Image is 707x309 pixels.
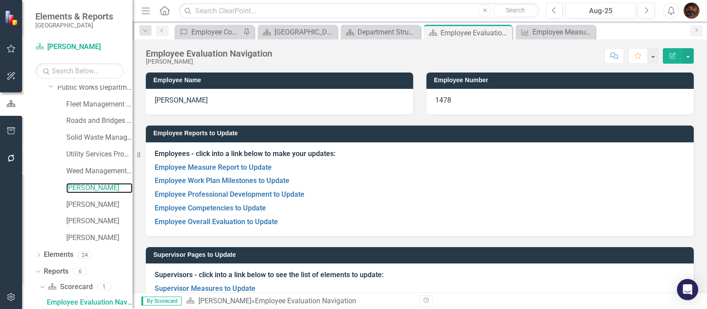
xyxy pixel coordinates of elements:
[73,268,87,275] div: 6
[441,27,510,38] div: Employee Evaluation Navigation
[153,252,689,258] h3: Supervisor Pages to Update
[155,204,266,212] a: Employee Competencies to Update
[155,190,304,198] a: Employee Professional Development to Update
[155,176,289,185] a: Employee Work Plan Milestones to Update
[155,163,272,172] a: Employee Measure Report to Update
[506,7,525,14] span: Search
[493,4,537,17] button: Search
[518,27,593,38] a: Employee Measure Report to Update
[186,296,413,306] div: »
[153,130,689,137] h3: Employee Reports to Update
[198,297,251,305] a: [PERSON_NAME]
[66,200,133,210] a: [PERSON_NAME]
[66,216,133,226] a: [PERSON_NAME]
[155,284,255,293] a: Supervisor Measures to Update
[78,251,92,259] div: 24
[35,11,113,22] span: Elements & Reports
[4,10,20,26] img: ClearPoint Strategy
[35,22,113,29] small: [GEOGRAPHIC_DATA]
[146,58,272,65] div: [PERSON_NAME]
[66,116,133,126] a: Roads and Bridges Program
[568,6,633,16] div: Aug-25
[44,267,68,277] a: Reports
[155,217,278,226] a: Employee Overall Evaluation to Update
[66,99,133,110] a: Fleet Management Program
[677,279,698,300] div: Open Intercom Messenger
[35,42,124,52] a: [PERSON_NAME]
[66,233,133,243] a: [PERSON_NAME]
[435,96,451,104] span: 1478
[155,95,404,106] p: [PERSON_NAME]
[44,250,73,260] a: Elements
[57,83,133,93] a: Public Works Department
[66,149,133,160] a: Utility Services Program
[179,3,540,19] input: Search ClearPoint...
[66,133,133,143] a: Solid Waste Management Program
[47,298,133,306] div: Employee Evaluation Navigation
[177,27,241,38] a: Employee Competencies to Update
[146,49,272,58] div: Employee Evaluation Navigation
[66,183,133,193] a: [PERSON_NAME]
[48,282,92,292] a: Scorecard
[155,271,384,279] strong: Supervisors - click into a link below to see the list of elements to update:
[684,3,699,19] img: Rodrick Black
[35,63,124,79] input: Search Below...
[255,297,356,305] div: Employee Evaluation Navigation
[260,27,335,38] a: [GEOGRAPHIC_DATA]
[153,77,409,84] h3: Employee Name
[274,27,335,38] div: [GEOGRAPHIC_DATA]
[191,27,241,38] div: Employee Competencies to Update
[155,149,335,158] strong: Employees - click into a link below to make your updates:
[357,27,418,38] div: Department Structure & Strategic Results
[97,283,111,291] div: 1
[434,77,689,84] h3: Employee Number
[343,27,418,38] a: Department Structure & Strategic Results
[532,27,593,38] div: Employee Measure Report to Update
[66,166,133,176] a: Weed Management Program
[141,297,182,305] span: By Scorecard
[565,3,636,19] button: Aug-25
